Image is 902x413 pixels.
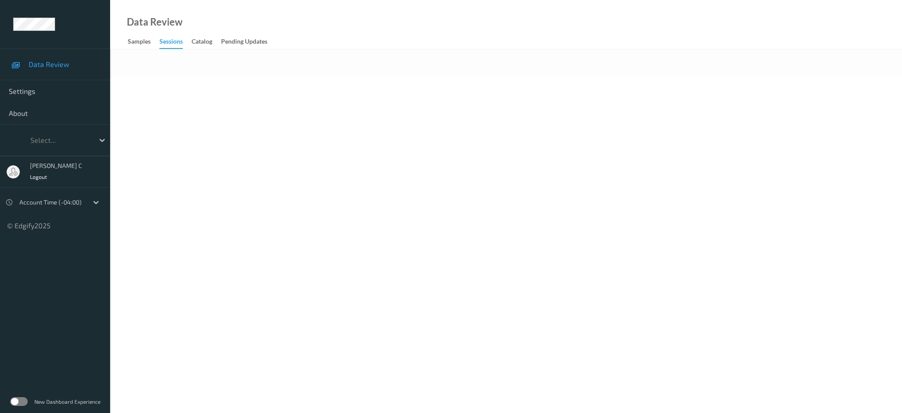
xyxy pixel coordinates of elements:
a: Pending Updates [221,36,276,48]
div: Pending Updates [221,37,267,48]
a: Samples [128,36,159,48]
a: Catalog [192,36,221,48]
div: Data Review [127,18,182,26]
div: Sessions [159,37,183,49]
div: Samples [128,37,151,48]
a: Sessions [159,36,192,49]
div: Catalog [192,37,212,48]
